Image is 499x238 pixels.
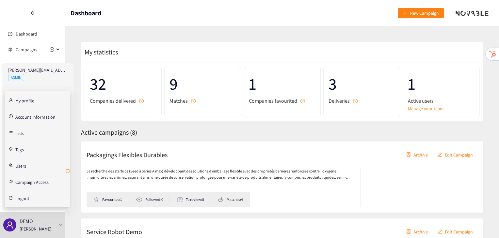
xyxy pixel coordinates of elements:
[353,99,358,103] span: question-circle
[445,228,473,235] span: Edit Campaign
[81,141,483,213] a: Packagings Flexibles DurablescontainerArchiveeditEdit CampaignJe recherche des startups (Seed à S...
[466,207,499,238] iframe: Chat Widget
[30,11,35,15] span: double-left
[15,162,26,168] a: Users
[401,226,433,237] button: containerArchive
[15,97,34,103] a: My profile
[408,71,475,97] span: 1
[50,47,54,52] span: plus-circle
[329,71,395,97] span: 3
[65,168,70,174] span: retweet
[20,225,51,232] p: [PERSON_NAME]
[433,226,478,237] button: editEdit Campaign
[65,166,70,176] button: retweet
[408,105,475,112] a: Manage your team
[329,97,350,105] span: Deliveries
[169,71,236,97] span: 9
[398,8,444,18] button: plusNew Campaign
[249,71,315,97] span: 1
[401,149,433,160] button: containerArchive
[218,197,243,202] li: Matches: 4
[90,97,136,105] span: Companies delivered
[406,229,411,234] span: container
[433,149,478,160] button: editEdit Campaign
[249,97,297,105] span: Companies favourited
[410,9,439,17] span: New Campaign
[87,168,354,181] p: Je recherche des startups (Seed à Series A max) développant des solutions d’emballage flexible av...
[8,74,24,81] span: ADMIN
[438,229,442,234] span: edit
[87,227,142,236] h2: Service Robot Demo
[15,130,24,136] a: Lists
[191,99,196,103] span: question-circle
[90,71,156,97] span: 32
[81,128,137,137] span: Active campaigns ( 8 )
[8,47,12,52] span: sound
[20,217,33,225] p: DEMO
[87,150,168,159] h2: Packagings Flexibles Durables
[445,151,473,158] span: Edit Campaign
[15,196,29,201] span: Logout
[9,196,13,200] span: logout
[169,97,188,105] span: Matches
[15,146,24,152] a: Tags
[406,152,411,157] span: container
[15,179,49,185] a: Campaign Access
[413,228,428,235] span: Archive
[136,197,169,202] li: Followed: 0
[438,152,442,157] span: edit
[16,59,54,72] span: Drafts
[8,67,67,74] p: [PERSON_NAME][EMAIL_ADDRESS][DOMAIN_NAME]
[413,151,428,158] span: Archive
[139,99,144,103] span: question-circle
[403,11,407,16] span: plus
[93,197,128,202] li: Favourites: 1
[300,99,305,103] span: question-circle
[408,97,434,105] span: Active users
[16,31,37,37] a: Dashboard
[6,221,14,229] span: user
[15,113,56,119] a: Account information
[81,48,118,56] span: My statistics
[177,197,210,202] li: To review: 8
[16,43,37,56] span: Campaigns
